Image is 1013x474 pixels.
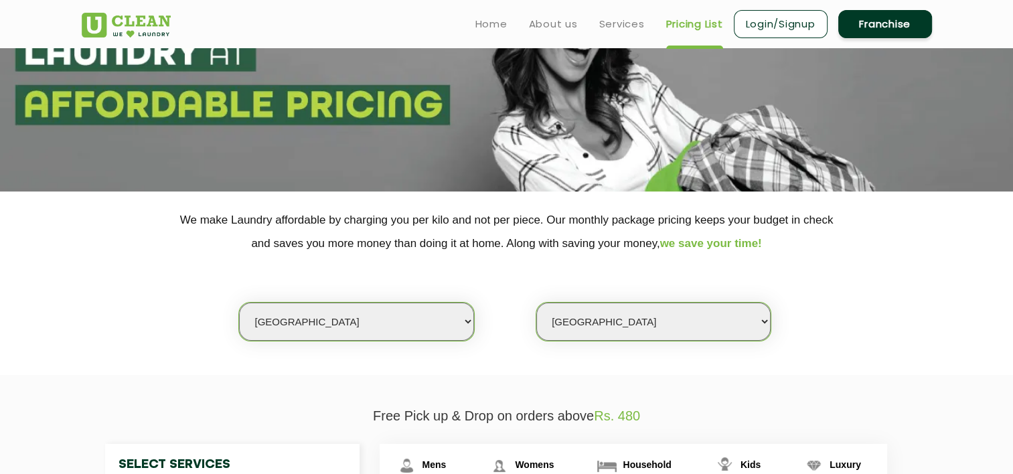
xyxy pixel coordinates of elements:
span: we save your time! [660,237,762,250]
span: Mens [422,459,447,470]
span: Rs. 480 [594,408,640,423]
span: Kids [741,459,761,470]
a: Services [599,16,645,32]
span: Womens [515,459,554,470]
a: About us [529,16,578,32]
span: Household [623,459,671,470]
a: Pricing List [666,16,723,32]
p: Free Pick up & Drop on orders above [82,408,932,424]
p: We make Laundry affordable by charging you per kilo and not per piece. Our monthly package pricin... [82,208,932,255]
a: Home [475,16,508,32]
span: Luxury [830,459,861,470]
a: Login/Signup [734,10,828,38]
a: Franchise [838,10,932,38]
img: UClean Laundry and Dry Cleaning [82,13,171,37]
